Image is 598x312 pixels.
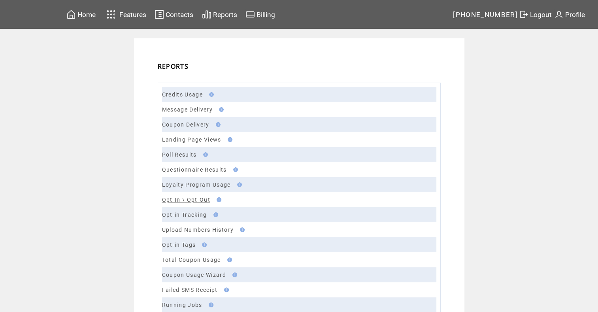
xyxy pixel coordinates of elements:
[553,8,586,21] a: Profile
[231,167,238,172] img: help.gif
[225,137,232,142] img: help.gif
[77,11,96,19] span: Home
[519,9,528,19] img: exit.svg
[211,212,218,217] img: help.gif
[162,197,210,203] a: Opt-In \ Opt-Out
[158,62,189,71] span: REPORTS
[66,9,76,19] img: home.svg
[230,272,237,277] img: help.gif
[213,11,237,19] span: Reports
[162,151,197,158] a: Poll Results
[565,11,585,19] span: Profile
[554,9,564,19] img: profile.svg
[162,227,234,233] a: Upload Numbers History
[162,272,226,278] a: Coupon Usage Wizard
[245,9,255,19] img: creidtcard.svg
[518,8,553,21] a: Logout
[244,8,276,21] a: Billing
[530,11,552,19] span: Logout
[225,257,232,262] img: help.gif
[235,182,242,187] img: help.gif
[153,8,194,21] a: Contacts
[166,11,193,19] span: Contacts
[65,8,97,21] a: Home
[119,11,146,19] span: Features
[217,107,224,112] img: help.gif
[257,11,275,19] span: Billing
[453,11,518,19] span: [PHONE_NUMBER]
[238,227,245,232] img: help.gif
[162,121,209,128] a: Coupon Delivery
[103,7,148,22] a: Features
[162,302,202,308] a: Running Jobs
[200,242,207,247] img: help.gif
[162,91,203,98] a: Credits Usage
[155,9,164,19] img: contacts.svg
[213,122,221,127] img: help.gif
[162,242,196,248] a: Opt-in Tags
[202,9,211,19] img: chart.svg
[162,136,221,143] a: Landing Page Views
[201,8,238,21] a: Reports
[162,166,227,173] a: Questionnaire Results
[162,287,218,293] a: Failed SMS Receipt
[214,197,221,202] img: help.gif
[162,106,213,113] a: Message Delivery
[162,182,231,188] a: Loyalty Program Usage
[162,212,207,218] a: Opt-in Tracking
[206,303,213,307] img: help.gif
[104,8,118,21] img: features.svg
[201,152,208,157] img: help.gif
[222,287,229,292] img: help.gif
[207,92,214,97] img: help.gif
[162,257,221,263] a: Total Coupon Usage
